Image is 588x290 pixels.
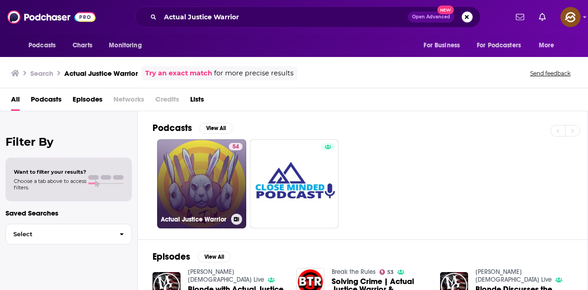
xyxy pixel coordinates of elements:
span: For Podcasters [477,39,521,52]
a: Show notifications dropdown [512,9,528,25]
span: New [437,6,454,14]
h2: Episodes [153,251,190,262]
p: Saved Searches [6,209,132,217]
button: open menu [532,37,566,54]
h2: Podcasts [153,122,192,134]
button: open menu [471,37,534,54]
button: open menu [22,37,68,54]
input: Search podcasts, credits, & more... [160,10,408,24]
button: View All [198,251,231,262]
a: Matt Christiansen Live [475,268,552,284]
span: Monitoring [109,39,141,52]
h3: Actual Justice Warrior [64,69,138,78]
button: Show profile menu [560,7,581,27]
span: For Business [424,39,460,52]
a: Break the Rules [332,268,376,276]
span: Podcasts [28,39,56,52]
a: 54Actual Justice Warrior [157,139,246,228]
span: 53 [387,270,394,274]
a: Matt Christiansen Live [188,268,264,284]
img: Podchaser - Follow, Share and Rate Podcasts [7,8,96,26]
a: 53 [379,269,394,275]
h3: Search [30,69,53,78]
span: Want to filter your results? [14,169,86,175]
a: Try an exact match [145,68,212,79]
button: open menu [417,37,471,54]
button: View All [199,123,232,134]
h2: Filter By [6,135,132,148]
span: Select [6,231,112,237]
span: for more precise results [214,68,294,79]
span: Networks [113,92,144,111]
a: EpisodesView All [153,251,231,262]
h3: Actual Justice Warrior [161,216,227,223]
span: More [539,39,554,52]
button: Open AdvancedNew [408,11,454,23]
img: User Profile [560,7,581,27]
span: Logged in as hey85204 [560,7,581,27]
button: Select [6,224,132,245]
button: Send feedback [527,69,573,77]
span: 54 [232,142,239,152]
span: Open Advanced [412,15,450,19]
button: open menu [102,37,153,54]
span: Credits [155,92,179,111]
a: Podcasts [31,92,62,111]
a: All [11,92,20,111]
span: Charts [73,39,92,52]
span: Choose a tab above to access filters. [14,178,86,191]
a: 54 [229,143,243,150]
a: Show notifications dropdown [535,9,549,25]
a: Lists [190,92,204,111]
a: Episodes [73,92,102,111]
div: Search podcasts, credits, & more... [135,6,481,28]
a: Charts [67,37,98,54]
a: PodcastsView All [153,122,232,134]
